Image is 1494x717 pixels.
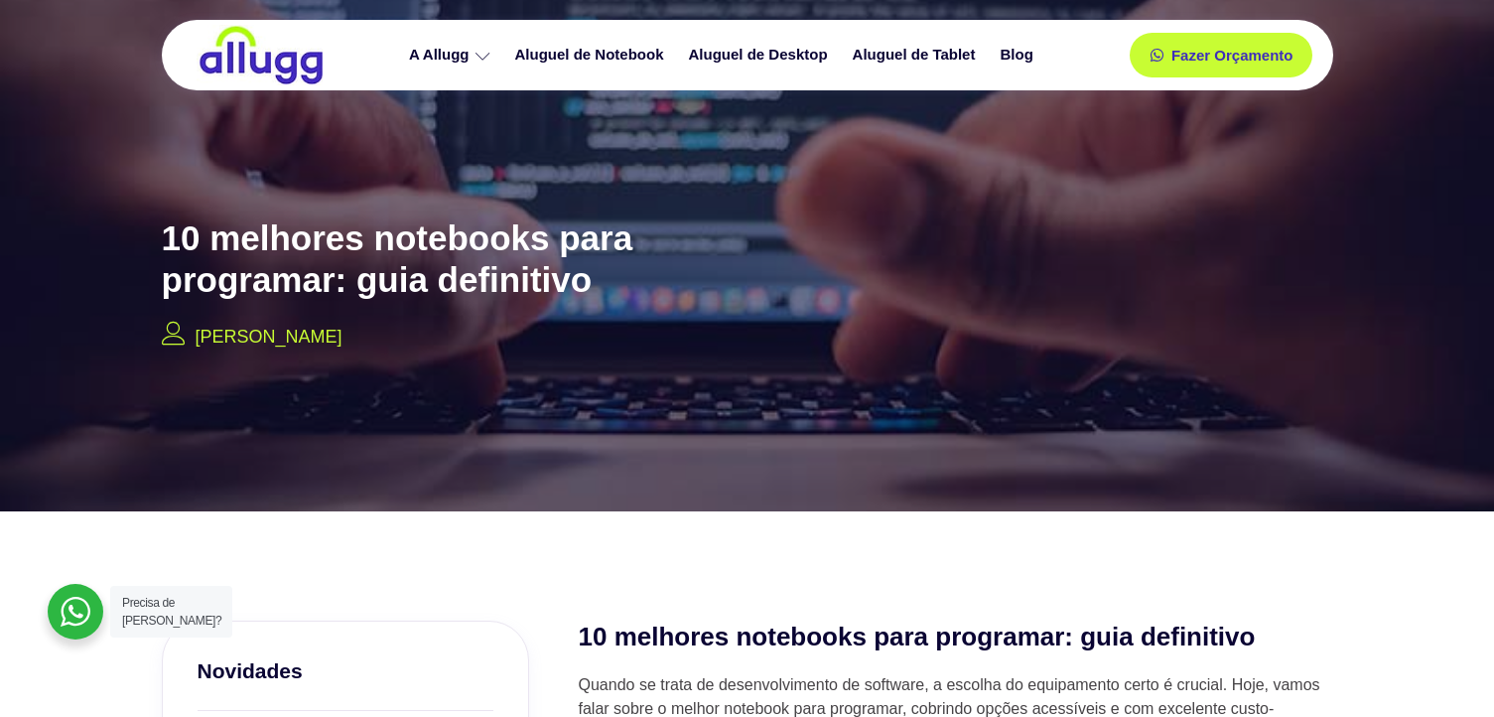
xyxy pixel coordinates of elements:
span: Precisa de [PERSON_NAME]? [122,596,221,628]
img: locação de TI é Allugg [197,25,326,85]
h2: 10 melhores notebooks para programar: guia definitivo [162,217,797,301]
h3: Novidades [198,656,493,685]
a: Aluguel de Notebook [505,38,679,72]
a: Blog [990,38,1047,72]
span: Fazer Orçamento [1171,48,1293,63]
a: Fazer Orçamento [1130,33,1313,77]
a: Aluguel de Tablet [843,38,991,72]
p: [PERSON_NAME] [196,324,342,351]
h2: 10 melhores notebooks para programar: guia definitivo [579,621,1333,654]
a: A Allugg [399,38,505,72]
a: Aluguel de Desktop [679,38,843,72]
